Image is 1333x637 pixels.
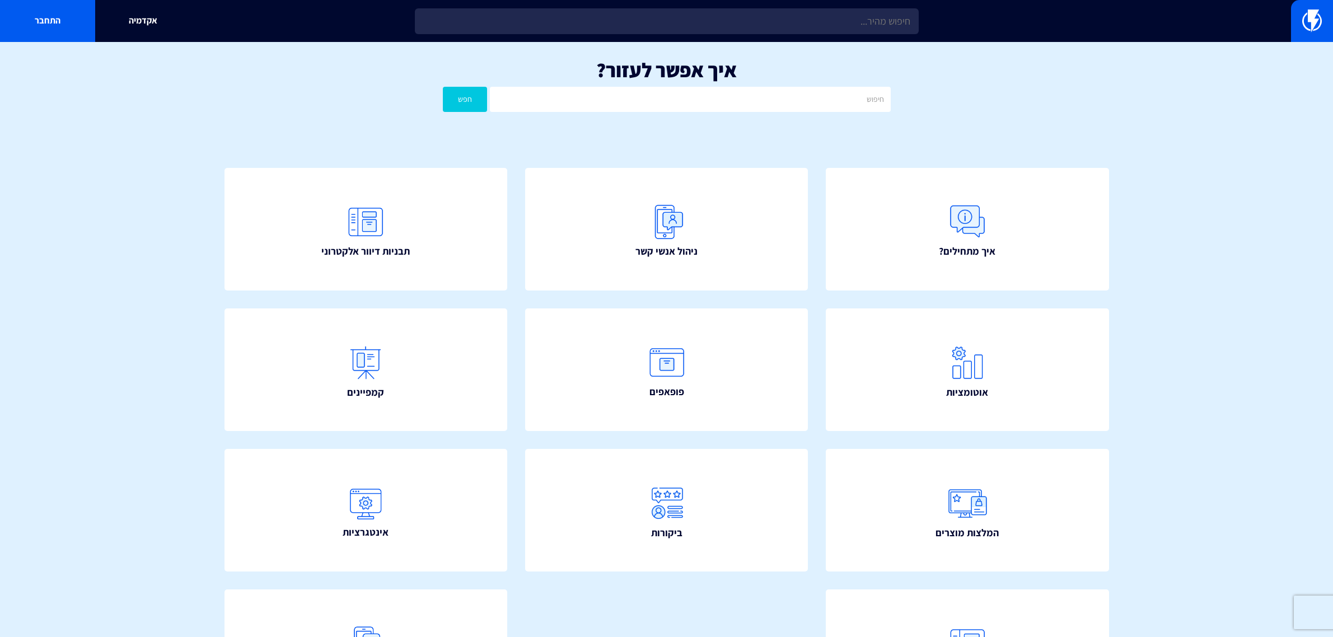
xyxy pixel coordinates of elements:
span: אינטגרציות [343,525,389,540]
button: חפש [443,87,488,112]
a: פופאפים [525,308,808,431]
a: ביקורות [525,449,808,572]
a: ניהול אנשי קשר [525,168,808,291]
span: ביקורות [651,526,682,540]
span: ניהול אנשי קשר [635,244,698,259]
h1: איך אפשר לעזור? [17,59,1316,81]
input: חיפוש [490,87,890,112]
input: חיפוש מהיר... [415,8,919,34]
a: תבניות דיוור אלקטרוני [224,168,508,291]
a: אוטומציות [826,308,1109,431]
span: איך מתחילים? [939,244,995,259]
span: פופאפים [649,385,684,399]
a: אינטגרציות [224,449,508,572]
a: איך מתחילים? [826,168,1109,291]
a: קמפיינים [224,308,508,431]
span: תבניות דיוור אלקטרוני [321,244,410,259]
span: אוטומציות [946,385,988,400]
span: המלצות מוצרים [936,526,999,540]
span: קמפיינים [347,385,384,400]
a: המלצות מוצרים [826,449,1109,572]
